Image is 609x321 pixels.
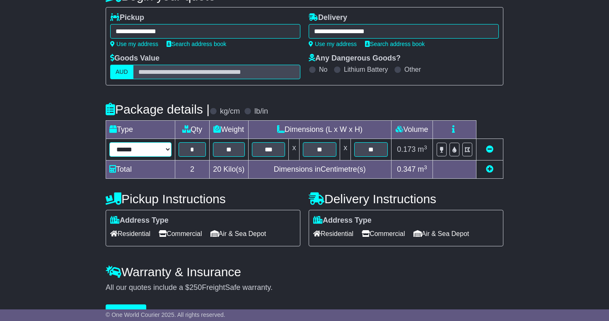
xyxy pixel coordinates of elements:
label: lb/in [254,107,268,116]
span: © One World Courier 2025. All rights reserved. [106,311,225,318]
label: Address Type [110,216,169,225]
a: Use my address [309,41,357,47]
a: Use my address [110,41,158,47]
span: Air & Sea Depot [210,227,266,240]
h4: Delivery Instructions [309,192,503,206]
td: Dimensions in Centimetre(s) [248,160,391,179]
td: Qty [175,121,210,139]
span: 20 [213,165,221,173]
label: Other [404,66,421,73]
a: Add new item [486,165,493,173]
td: Total [106,160,175,179]
span: Residential [110,227,150,240]
td: x [340,139,351,160]
button: Get Quotes [106,304,146,319]
label: Delivery [309,13,347,22]
td: Type [106,121,175,139]
td: 2 [175,160,210,179]
label: Goods Value [110,54,159,63]
h4: Warranty & Insurance [106,265,503,279]
span: Residential [313,227,353,240]
label: Address Type [313,216,372,225]
span: 250 [189,283,202,292]
span: m [418,165,427,173]
a: Remove this item [486,145,493,153]
label: Any Dangerous Goods? [309,54,401,63]
td: Weight [209,121,248,139]
label: kg/cm [220,107,240,116]
div: All our quotes include a $ FreightSafe warranty. [106,283,503,292]
label: No [319,66,327,73]
a: Search address book [365,41,425,47]
sup: 3 [424,164,427,170]
td: Volume [391,121,433,139]
label: Pickup [110,13,144,22]
td: Dimensions (L x W x H) [248,121,391,139]
h4: Package details | [106,102,210,116]
a: Search address book [167,41,226,47]
h4: Pickup Instructions [106,192,300,206]
label: AUD [110,65,133,79]
span: Commercial [362,227,405,240]
td: x [289,139,300,160]
sup: 3 [424,144,427,151]
span: m [418,145,427,153]
span: Air & Sea Depot [413,227,469,240]
span: Commercial [159,227,202,240]
td: Kilo(s) [209,160,248,179]
span: 0.347 [397,165,416,173]
span: 0.173 [397,145,416,153]
label: Lithium Battery [344,66,388,73]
